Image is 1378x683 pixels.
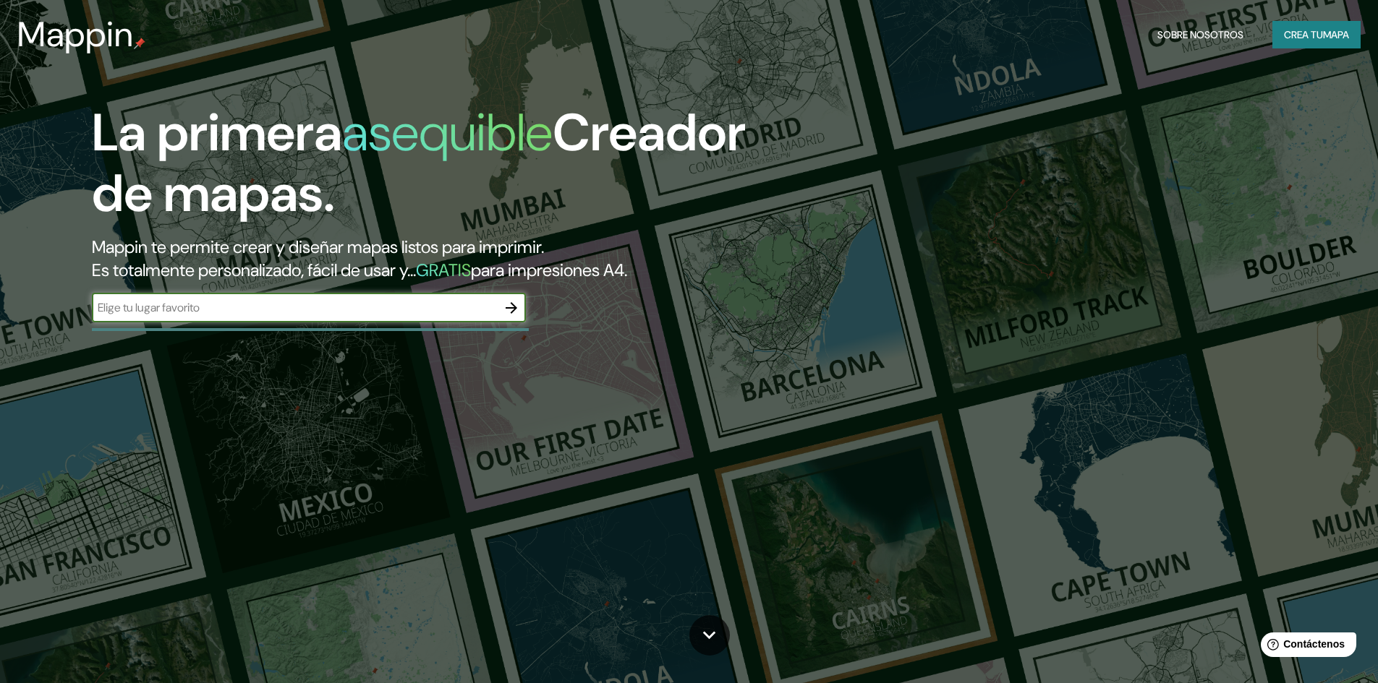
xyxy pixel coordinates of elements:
button: Crea tumapa [1272,21,1361,48]
font: Sobre nosotros [1157,28,1243,41]
img: pin de mapeo [134,38,145,49]
font: Mappin [17,12,134,57]
iframe: Lanzador de widgets de ayuda [1249,627,1362,667]
font: Crea tu [1284,28,1323,41]
font: La primera [92,99,342,166]
font: mapa [1323,28,1349,41]
font: asequible [342,99,553,166]
font: Es totalmente personalizado, fácil de usar y... [92,259,416,281]
font: GRATIS [416,259,471,281]
font: Mappin te permite crear y diseñar mapas listos para imprimir. [92,236,544,258]
input: Elige tu lugar favorito [92,299,497,316]
font: para impresiones A4. [471,259,627,281]
font: Creador de mapas. [92,99,746,227]
button: Sobre nosotros [1152,21,1249,48]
